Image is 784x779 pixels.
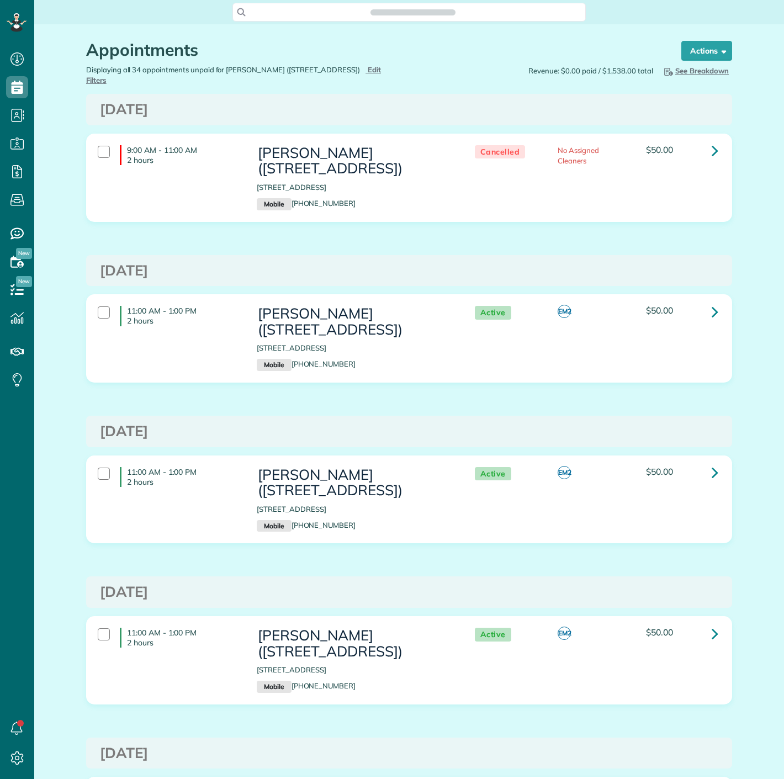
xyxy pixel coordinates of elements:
[127,638,240,648] p: 2 hours
[475,145,526,159] span: Cancelled
[100,745,718,761] h3: [DATE]
[120,628,240,648] h4: 11:00 AM - 1:00 PM
[16,276,32,287] span: New
[16,248,32,259] span: New
[86,65,381,84] a: Edit Filters
[528,66,653,76] span: Revenue: $0.00 paid / $1,538.00 total
[257,520,291,532] small: Mobile
[475,306,511,320] span: Active
[257,467,452,499] h3: [PERSON_NAME] ([STREET_ADDRESS])
[681,41,732,61] button: Actions
[100,102,718,118] h3: [DATE]
[127,155,240,165] p: 2 hours
[659,65,732,77] button: See Breakdown
[257,145,452,177] h3: [PERSON_NAME] ([STREET_ADDRESS])
[127,477,240,487] p: 2 hours
[558,146,600,165] span: No Assigned Cleaners
[558,305,571,318] span: EM2
[257,359,291,371] small: Mobile
[257,306,452,337] h3: [PERSON_NAME] ([STREET_ADDRESS])
[120,467,240,487] h4: 11:00 AM - 1:00 PM
[257,182,452,193] p: [STREET_ADDRESS]
[100,423,718,439] h3: [DATE]
[120,306,240,326] h4: 11:00 AM - 1:00 PM
[100,584,718,600] h3: [DATE]
[120,145,240,165] h4: 9:00 AM - 11:00 AM
[257,628,452,659] h3: [PERSON_NAME] ([STREET_ADDRESS])
[662,66,729,75] span: See Breakdown
[257,343,452,353] p: [STREET_ADDRESS]
[257,199,356,208] a: Mobile[PHONE_NUMBER]
[257,681,291,693] small: Mobile
[646,627,673,638] span: $50.00
[257,504,452,515] p: [STREET_ADDRESS]
[475,467,511,481] span: Active
[78,65,409,86] div: Displaying all 34 appointments unpaid for [PERSON_NAME] ([STREET_ADDRESS])
[257,521,356,529] a: Mobile[PHONE_NUMBER]
[558,627,571,640] span: EM2
[257,359,356,368] a: Mobile[PHONE_NUMBER]
[257,681,356,690] a: Mobile[PHONE_NUMBER]
[646,305,673,316] span: $50.00
[558,466,571,479] span: EM2
[257,665,452,675] p: [STREET_ADDRESS]
[646,144,673,155] span: $50.00
[86,41,660,59] h1: Appointments
[382,7,444,18] span: Search ZenMaid…
[100,263,718,279] h3: [DATE]
[257,198,291,210] small: Mobile
[475,628,511,642] span: Active
[127,316,240,326] p: 2 hours
[646,466,673,477] span: $50.00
